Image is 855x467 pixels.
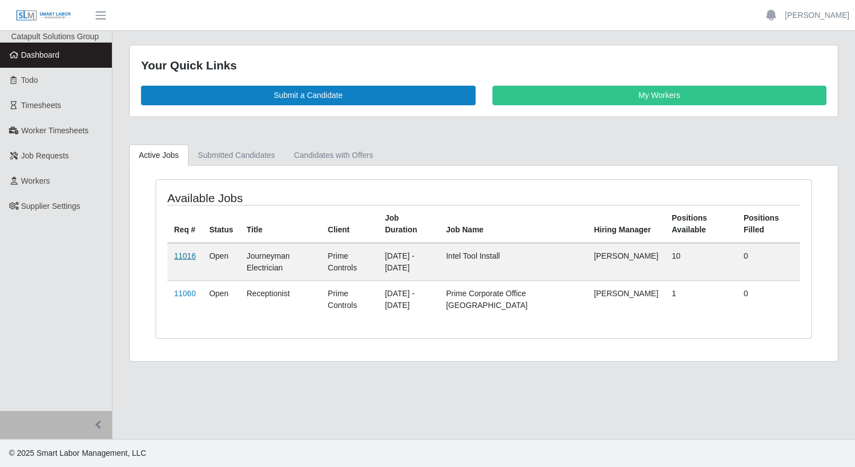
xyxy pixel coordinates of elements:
td: 0 [737,281,800,318]
a: 11060 [174,289,196,298]
th: Req # [167,205,203,243]
td: [DATE] - [DATE] [378,281,439,318]
td: Intel Tool Install [439,243,587,281]
a: [PERSON_NAME] [785,10,849,21]
a: Candidates with Offers [284,144,382,166]
th: Positions Filled [737,205,800,243]
th: Status [203,205,240,243]
h4: Available Jobs [167,191,421,205]
th: Job Name [439,205,587,243]
span: Timesheets [21,101,62,110]
span: Workers [21,176,50,185]
td: Journeyman Electrician [240,243,321,281]
td: [PERSON_NAME] [587,243,665,281]
td: Prime Corporate Office [GEOGRAPHIC_DATA] [439,281,587,318]
span: Todo [21,76,38,85]
th: Title [240,205,321,243]
td: 0 [737,243,800,281]
td: Receptionist [240,281,321,318]
th: Client [321,205,378,243]
td: Prime Controls [321,281,378,318]
span: Job Requests [21,151,69,160]
a: Active Jobs [129,144,189,166]
th: Positions Available [665,205,737,243]
td: Open [203,243,240,281]
td: [DATE] - [DATE] [378,243,439,281]
td: [PERSON_NAME] [587,281,665,318]
a: My Workers [492,86,827,105]
span: Catapult Solutions Group [11,32,98,41]
span: Dashboard [21,50,60,59]
a: Submitted Candidates [189,144,285,166]
th: Job Duration [378,205,439,243]
span: Supplier Settings [21,202,81,211]
td: 10 [665,243,737,281]
a: Submit a Candidate [141,86,476,105]
a: 11016 [174,251,196,260]
td: 1 [665,281,737,318]
td: Open [203,281,240,318]
div: Your Quick Links [141,57,826,74]
td: Prime Controls [321,243,378,281]
th: Hiring Manager [587,205,665,243]
img: SLM Logo [16,10,72,22]
span: © 2025 Smart Labor Management, LLC [9,449,146,457]
span: Worker Timesheets [21,126,88,135]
